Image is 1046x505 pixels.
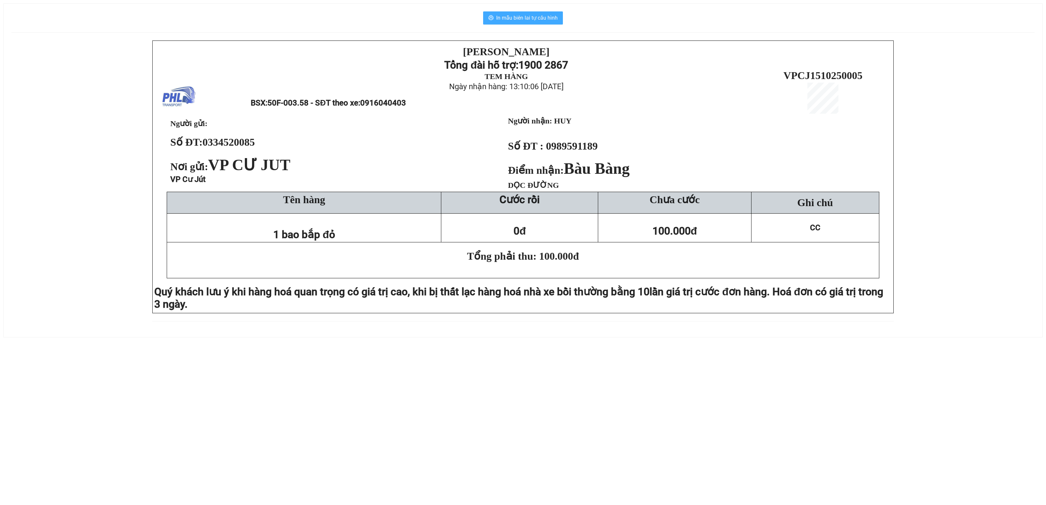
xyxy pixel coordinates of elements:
span: VP CƯ JUT [208,156,291,173]
span: 50F-003.58 - SĐT theo xe: [267,98,406,107]
strong: Số ĐT: [170,136,255,148]
span: 0989591189 [546,140,598,152]
span: VP Cư Jút [170,175,206,184]
span: 0916040403 [360,98,406,107]
span: 0334520085 [203,136,255,148]
span: 0đ [514,225,526,237]
strong: Người nhận: [508,117,552,125]
strong: TEM HÀNG [484,72,528,81]
span: Ngày nhận hàng: 13:10:06 [DATE] [449,82,564,91]
span: Quý khách lưu ý khi hàng hoá quan trọng có giá trị cao, khi bị thất lạc hàng hoá nhà xe bồi thườn... [154,285,650,298]
span: Tên hàng [283,194,325,205]
span: Bàu Bàng [564,160,630,177]
span: Chưa cước [650,194,700,205]
strong: 1900 2867 [518,59,568,71]
span: lần giá trị cước đơn hàng. Hoá đơn có giá trị trong 3 ngày. [154,285,883,310]
strong: Tổng đài hỗ trợ: [444,59,518,71]
span: HUY [554,117,571,125]
strong: Số ĐT : [508,140,543,152]
strong: Cước rồi [499,193,540,206]
span: CC [810,223,820,232]
span: Người gửi: [170,119,208,128]
span: In mẫu biên lai tự cấu hình [496,14,558,22]
button: printerIn mẫu biên lai tự cấu hình [483,11,563,24]
img: logo [162,81,195,114]
span: Nơi gửi: [170,161,293,172]
span: Ghi chú [797,197,833,208]
strong: [PERSON_NAME] [463,46,549,57]
span: VPCJ1510250005 [784,70,863,81]
span: 100.000đ [652,225,697,237]
strong: Điểm nhận: [508,164,630,176]
span: printer [488,15,494,21]
span: Tổng phải thu: 100.000đ [467,250,579,262]
span: 1 bao bắp đỏ [273,228,335,241]
span: BSX: [251,98,406,107]
span: DỌC ĐƯỜNG [508,181,559,189]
